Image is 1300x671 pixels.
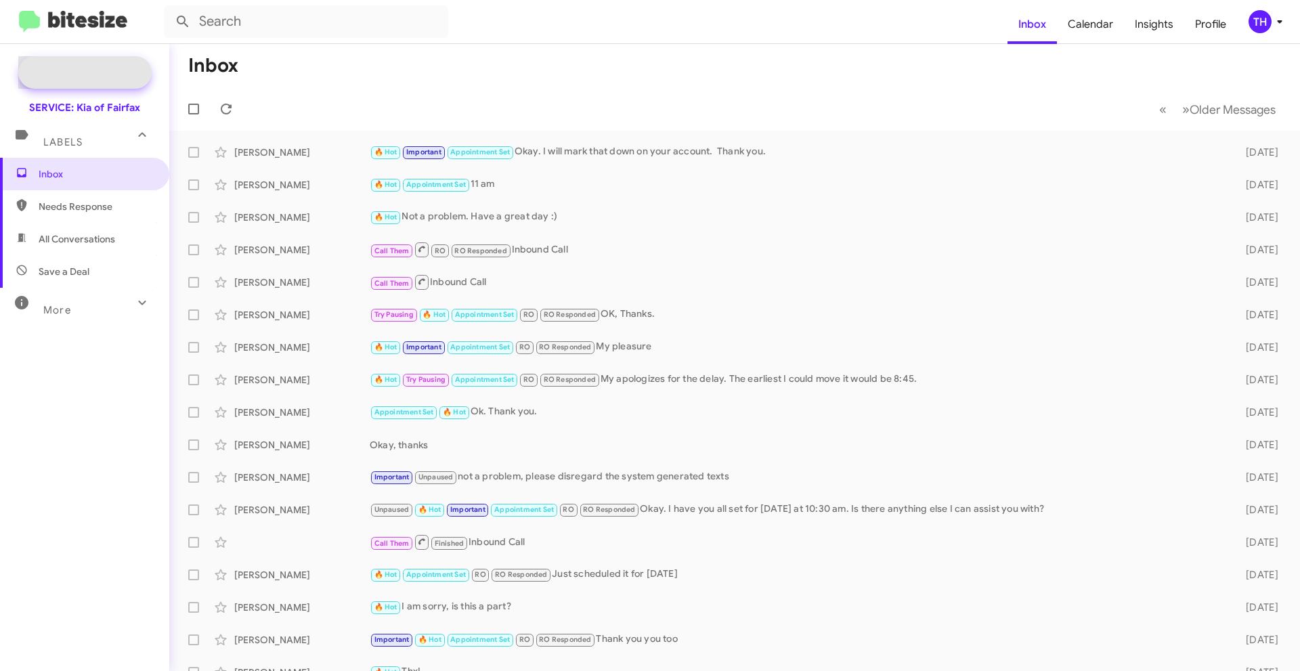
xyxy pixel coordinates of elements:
span: Special Campaign [59,66,141,79]
div: [DATE] [1224,276,1289,289]
div: [PERSON_NAME] [234,406,370,419]
span: Appointment Set [450,148,510,156]
span: Appointment Set [406,180,466,189]
div: [DATE] [1224,471,1289,484]
span: Important [450,505,485,514]
span: Appointment Set [455,310,515,319]
span: Call Them [374,246,410,255]
button: Next [1174,95,1284,123]
div: [PERSON_NAME] [234,243,370,257]
div: [PERSON_NAME] [234,633,370,647]
button: Previous [1151,95,1175,123]
span: Appointment Set [494,505,554,514]
div: I am sorry, is this a part? [370,599,1224,615]
span: Call Them [374,279,410,288]
div: [PERSON_NAME] [234,373,370,387]
span: Important [374,635,410,644]
div: 11 am [370,177,1224,192]
div: not a problem, please disregard the system generated texts [370,469,1224,485]
span: Profile [1184,5,1237,44]
span: Inbox [39,167,154,181]
nav: Page navigation example [1152,95,1284,123]
span: RO Responded [454,246,506,255]
span: 🔥 Hot [374,213,397,221]
span: Appointment Set [455,375,515,384]
div: [DATE] [1224,633,1289,647]
span: Inbox [1007,5,1057,44]
div: Not a problem. Have a great day :) [370,209,1224,225]
div: Just scheduled it for [DATE] [370,567,1224,582]
div: [DATE] [1224,373,1289,387]
span: More [43,304,71,316]
div: [PERSON_NAME] [234,568,370,582]
span: 🔥 Hot [374,180,397,189]
div: [PERSON_NAME] [234,601,370,614]
span: « [1159,101,1167,118]
div: [DATE] [1224,503,1289,517]
input: Search [164,5,448,38]
div: [DATE] [1224,341,1289,354]
span: 🔥 Hot [374,343,397,351]
div: [DATE] [1224,146,1289,159]
span: 🔥 Hot [374,375,397,384]
span: 🔥 Hot [374,603,397,611]
span: RO Responded [544,310,596,319]
span: Save a Deal [39,265,89,278]
span: RO Responded [583,505,635,514]
span: Finished [435,539,464,548]
span: Unpaused [418,473,454,481]
span: Call Them [374,539,410,548]
div: Inbound Call [370,274,1224,290]
div: [PERSON_NAME] [234,276,370,289]
div: [DATE] [1224,601,1289,614]
div: [PERSON_NAME] [234,341,370,354]
a: Calendar [1057,5,1124,44]
div: [PERSON_NAME] [234,211,370,224]
span: Labels [43,136,83,148]
span: 🔥 Hot [422,310,446,319]
span: Unpaused [374,505,410,514]
div: [PERSON_NAME] [234,146,370,159]
div: [DATE] [1224,568,1289,582]
span: RO [435,246,446,255]
button: TH [1237,10,1285,33]
span: RO [523,310,534,319]
div: [DATE] [1224,438,1289,452]
div: [DATE] [1224,243,1289,257]
span: RO Responded [495,570,547,579]
div: [PERSON_NAME] [234,178,370,192]
span: RO [523,375,534,384]
span: Try Pausing [374,310,414,319]
span: Appointment Set [374,408,434,416]
div: [DATE] [1224,211,1289,224]
div: [PERSON_NAME] [234,471,370,484]
span: RO [475,570,485,579]
div: [PERSON_NAME] [234,503,370,517]
span: Appointment Set [450,343,510,351]
span: Older Messages [1190,102,1276,117]
a: Special Campaign [18,56,152,89]
div: [DATE] [1224,308,1289,322]
span: 🔥 Hot [374,148,397,156]
a: Insights [1124,5,1184,44]
span: 🔥 Hot [418,635,441,644]
span: Appointment Set [406,570,466,579]
span: RO Responded [539,343,591,351]
span: 🔥 Hot [418,505,441,514]
div: [DATE] [1224,536,1289,549]
span: Important [406,148,441,156]
span: Try Pausing [406,375,446,384]
div: [PERSON_NAME] [234,438,370,452]
span: All Conversations [39,232,115,246]
span: Important [374,473,410,481]
span: 🔥 Hot [374,570,397,579]
div: My pleasure [370,339,1224,355]
h1: Inbox [188,55,238,77]
span: » [1182,101,1190,118]
div: Okay, thanks [370,438,1224,452]
div: [PERSON_NAME] [234,308,370,322]
div: [DATE] [1224,406,1289,419]
div: TH [1249,10,1272,33]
